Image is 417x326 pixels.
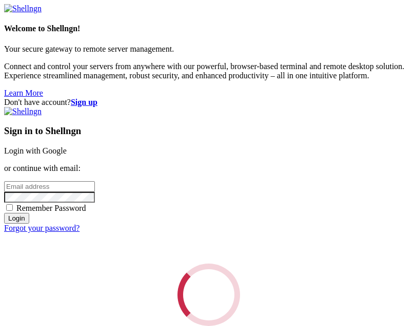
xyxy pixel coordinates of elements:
p: Your secure gateway to remote server management. [4,45,413,54]
h4: Welcome to Shellngn! [4,24,413,33]
input: Login [4,213,29,224]
input: Remember Password [6,204,13,211]
p: Connect and control your servers from anywhere with our powerful, browser-based terminal and remo... [4,62,413,80]
div: Don't have account? [4,98,413,107]
a: Sign up [71,98,97,106]
input: Email address [4,181,95,192]
img: Shellngn [4,107,42,116]
p: or continue with email: [4,164,413,173]
a: Forgot your password? [4,224,80,232]
img: Shellngn [4,4,42,13]
h3: Sign in to Shellngn [4,125,413,137]
a: Login with Google [4,146,67,155]
span: Remember Password [16,204,86,212]
a: Learn More [4,89,43,97]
